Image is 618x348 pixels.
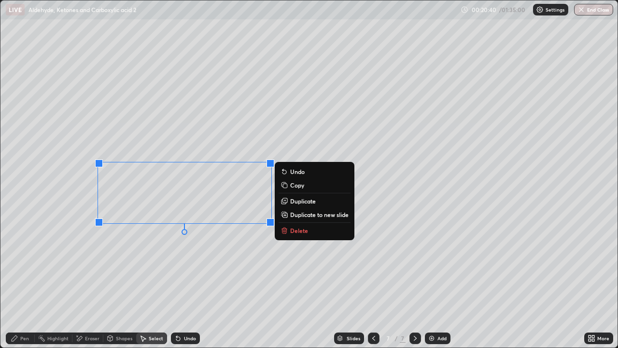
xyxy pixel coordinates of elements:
button: Undo [279,166,351,177]
button: Delete [279,225,351,236]
p: Undo [290,168,305,175]
p: Duplicate [290,197,316,205]
div: 7 [383,335,393,341]
div: Select [149,336,163,341]
button: End Class [574,4,613,15]
p: Copy [290,181,304,189]
p: Aldehyde, Ketones and Carboxylic acid 2 [28,6,136,14]
div: More [597,336,609,341]
img: end-class-cross [577,6,585,14]
img: class-settings-icons [536,6,544,14]
div: Add [437,336,447,341]
button: Copy [279,179,351,191]
div: Pen [20,336,29,341]
p: LIVE [9,6,22,14]
p: Settings [546,7,564,12]
div: Undo [184,336,196,341]
div: Shapes [116,336,132,341]
div: Slides [347,336,360,341]
p: Duplicate to new slide [290,211,349,218]
div: 7 [400,334,406,343]
p: Delete [290,227,308,234]
button: Duplicate to new slide [279,209,351,220]
div: Eraser [85,336,99,341]
button: Duplicate [279,195,351,207]
img: add-slide-button [428,334,435,342]
div: / [395,335,398,341]
div: Highlight [47,336,69,341]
